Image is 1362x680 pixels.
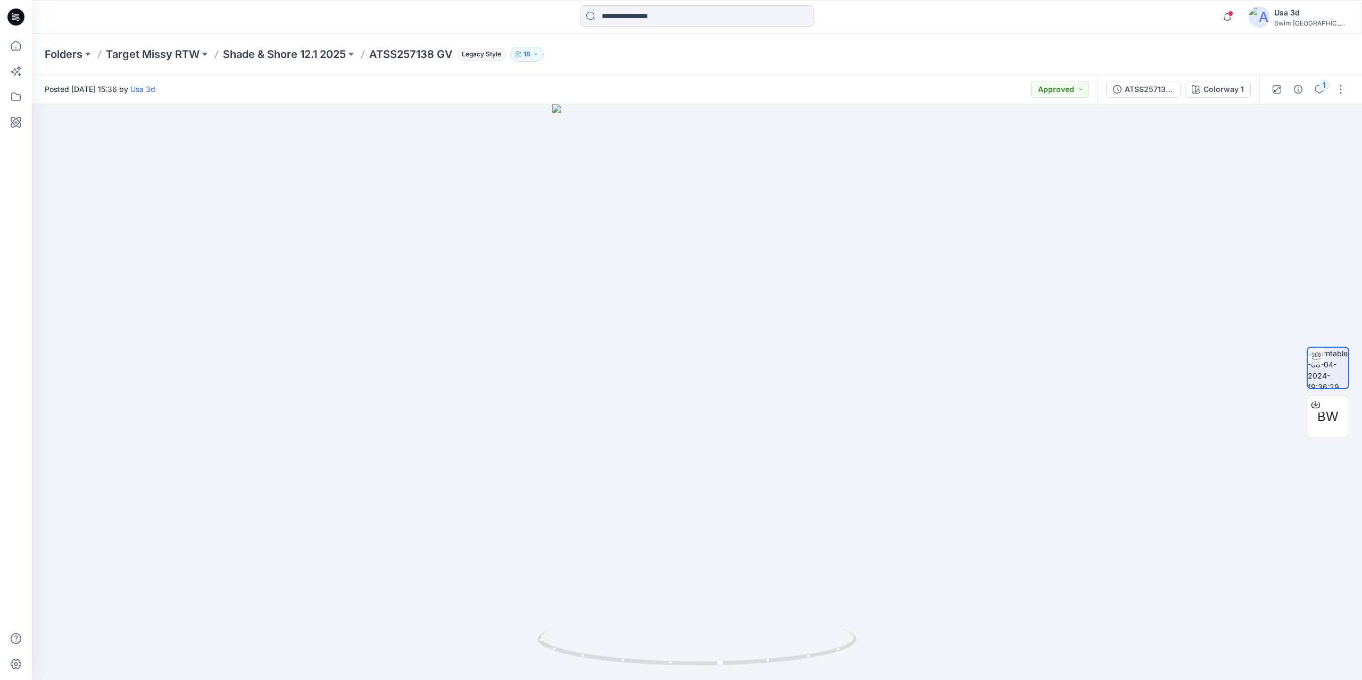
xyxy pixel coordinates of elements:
a: Target Missy RTW [106,47,200,62]
a: Shade & Shore 12.1 2025 [223,47,346,62]
div: Usa 3d [1274,6,1349,19]
span: Posted [DATE] 15:36 by [45,83,155,95]
div: Colorway 1 [1203,83,1244,95]
div: 1 [1319,80,1330,90]
div: Swim [GEOGRAPHIC_DATA] [1274,19,1349,27]
img: turntable-08-04-2024-19:36:29 [1308,348,1348,388]
button: Legacy Style [453,47,506,62]
span: BW [1317,407,1339,426]
button: Details [1290,81,1307,98]
button: Colorway 1 [1185,81,1251,98]
button: ATSS257138 EDIT 01 [1106,81,1181,98]
span: Legacy Style [457,48,506,61]
p: ATSS257138 GV [369,47,453,62]
div: ATSS257138 EDIT 01 [1125,83,1174,95]
a: Folders [45,47,82,62]
img: avatar [1249,6,1270,28]
button: 1 [1311,81,1328,98]
a: Usa 3d [130,85,155,94]
p: 18 [524,48,530,60]
button: 18 [510,47,544,62]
